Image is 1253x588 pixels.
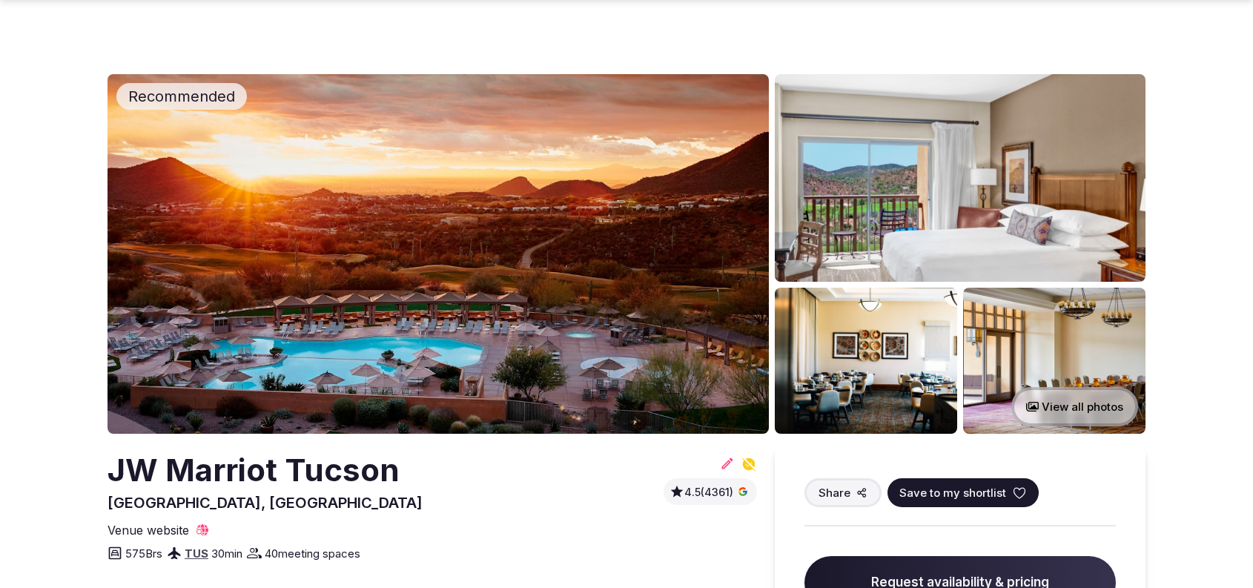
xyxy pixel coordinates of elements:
span: 4.5 (4361) [684,485,733,500]
span: 40 meeting spaces [265,546,360,561]
button: View all photos [1011,387,1138,426]
span: 30 min [211,546,242,561]
img: Venue cover photo [108,74,769,434]
button: Share [804,478,882,507]
a: 4.5(4361) [670,484,751,499]
img: Venue gallery photo [963,288,1145,434]
span: [GEOGRAPHIC_DATA], [GEOGRAPHIC_DATA] [108,494,423,512]
span: Recommended [122,86,241,107]
h2: JW Marriot Tucson [108,449,423,492]
a: Venue website [108,522,210,538]
span: Save to my shortlist [899,485,1006,501]
img: Venue gallery photo [775,74,1145,282]
div: Recommended [116,83,247,110]
span: 575 Brs [125,546,162,561]
a: TUS [185,546,208,561]
img: Venue gallery photo [775,288,957,434]
span: Venue website [108,522,189,538]
button: Save to my shortlist [887,478,1039,507]
span: Share [819,485,850,501]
